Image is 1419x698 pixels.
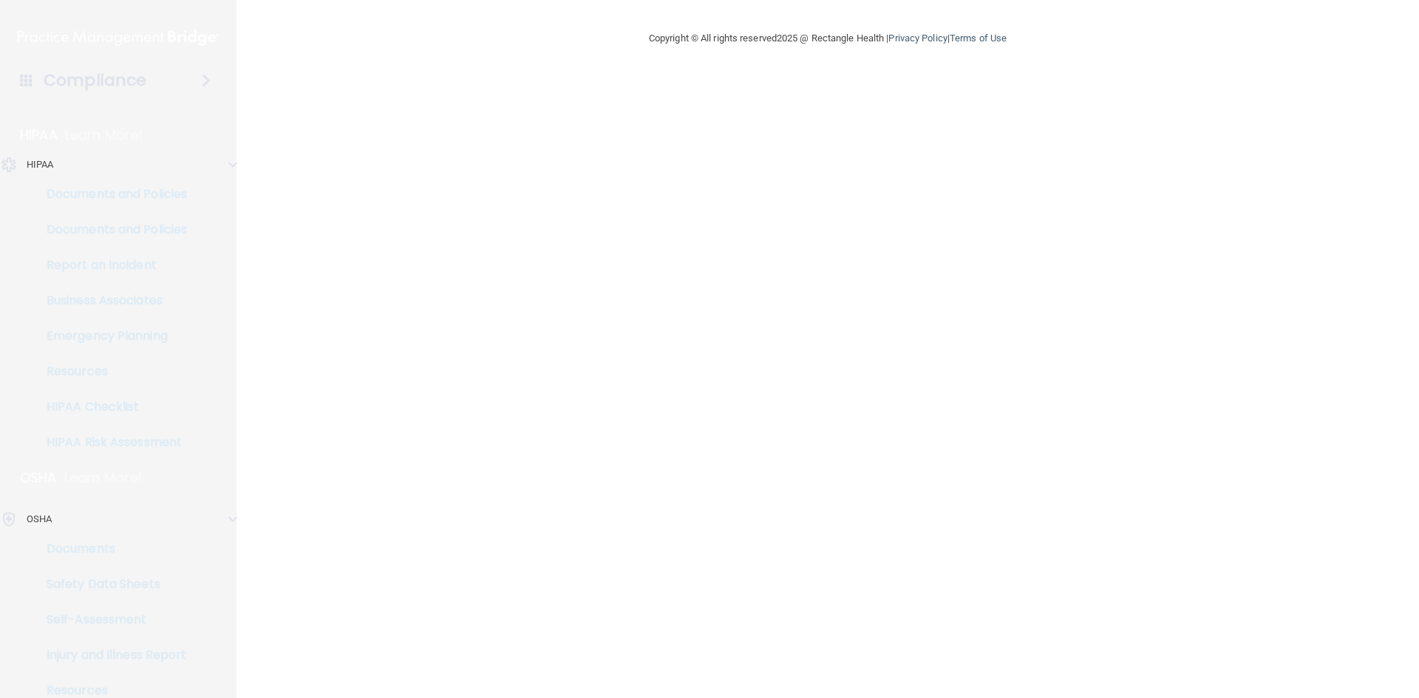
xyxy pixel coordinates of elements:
[558,15,1098,62] div: Copyright © All rights reserved 2025 @ Rectangle Health | |
[10,435,211,450] p: HIPAA Risk Assessment
[888,32,947,44] a: Privacy Policy
[20,469,57,487] p: OSHA
[44,70,146,91] h4: Compliance
[27,510,52,528] p: OSHA
[10,187,211,202] p: Documents and Policies
[20,126,58,144] p: HIPAA
[64,469,143,487] p: Learn More!
[950,32,1007,44] a: Terms of Use
[10,258,211,273] p: Report an Incident
[18,23,219,52] img: PMB logo
[10,400,211,414] p: HIPAA Checklist
[10,329,211,343] p: Emergency Planning
[27,156,54,174] p: HIPAA
[10,612,211,627] p: Self-Assessment
[10,648,211,663] p: Injury and Illness Report
[10,683,211,698] p: Resources
[10,364,211,379] p: Resources
[10,293,211,308] p: Business Associates
[10,222,211,237] p: Documents and Policies
[65,126,143,144] p: Learn More!
[10,577,211,592] p: Safety Data Sheets
[10,541,211,556] p: Documents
